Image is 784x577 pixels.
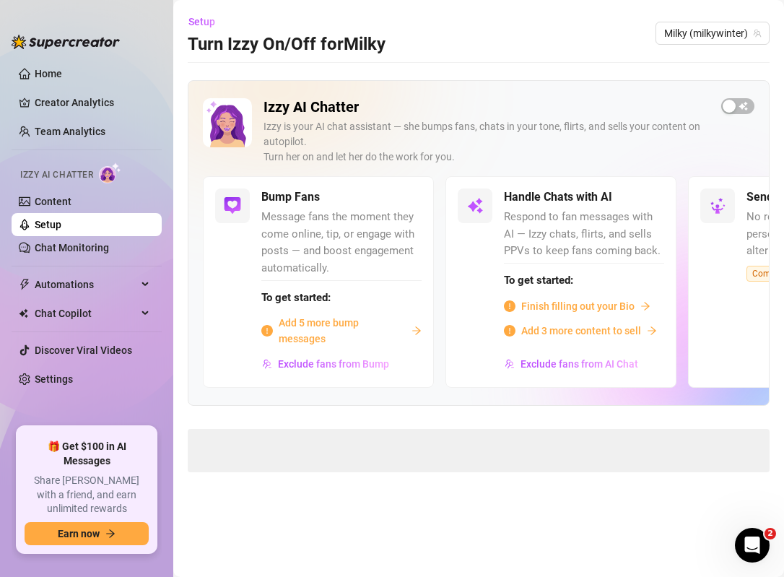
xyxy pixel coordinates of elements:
a: Team Analytics [35,126,105,137]
span: Add 3 more content to sell [521,323,641,339]
span: info-circle [261,325,273,337]
button: Earn nowarrow-right [25,522,149,545]
span: 2 [765,528,776,539]
span: info-circle [504,325,515,337]
span: Add 5 more bump messages [279,315,406,347]
span: Izzy AI Chatter [20,168,93,182]
button: Exclude fans from Bump [261,352,390,376]
img: Chat Copilot [19,308,28,318]
button: Exclude fans from AI Chat [504,352,639,376]
h5: Handle Chats with AI [504,188,612,206]
span: Chat Copilot [35,302,137,325]
span: 🎁 Get $100 in AI Messages [25,440,149,468]
img: svg%3e [505,359,515,369]
span: Setup [188,16,215,27]
a: Discover Viral Videos [35,344,132,356]
span: Finish filling out your Bio [521,298,635,314]
img: Izzy AI Chatter [203,98,252,147]
span: arrow-right [105,529,116,539]
iframe: Intercom live chat [735,528,770,563]
a: Chat Monitoring [35,242,109,253]
button: Setup [188,10,227,33]
h2: Izzy AI Chatter [263,98,710,116]
span: Message fans the moment they come online, tip, or engage with posts — and boost engagement automa... [261,209,422,277]
strong: To get started: [504,274,573,287]
img: AI Chatter [99,162,121,183]
span: Milky (milkywinter) [664,22,761,44]
span: Earn now [58,528,100,539]
a: Creator Analytics [35,91,150,114]
span: Automations [35,273,137,296]
span: Exclude fans from Bump [278,358,389,370]
img: svg%3e [224,197,241,214]
span: team [753,29,762,38]
img: svg%3e [262,359,272,369]
h5: Bump Fans [261,188,320,206]
span: arrow-right [411,326,422,336]
a: Settings [35,373,73,385]
span: Respond to fan messages with AI — Izzy chats, flirts, and sells PPVs to keep fans coming back. [504,209,664,260]
a: Setup [35,219,61,230]
img: svg%3e [709,197,726,214]
h3: Turn Izzy On/Off for Milky [188,33,386,56]
a: Content [35,196,71,207]
span: arrow-right [640,301,650,311]
span: Share [PERSON_NAME] with a friend, and earn unlimited rewards [25,474,149,516]
strong: To get started: [261,291,331,304]
span: info-circle [504,300,515,312]
img: logo-BBDzfeDw.svg [12,35,120,49]
img: svg%3e [466,197,484,214]
div: Izzy is your AI chat assistant — she bumps fans, chats in your tone, flirts, and sells your conte... [263,119,710,165]
a: Home [35,68,62,79]
span: Exclude fans from AI Chat [521,358,638,370]
span: thunderbolt [19,279,30,290]
span: arrow-right [647,326,657,336]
